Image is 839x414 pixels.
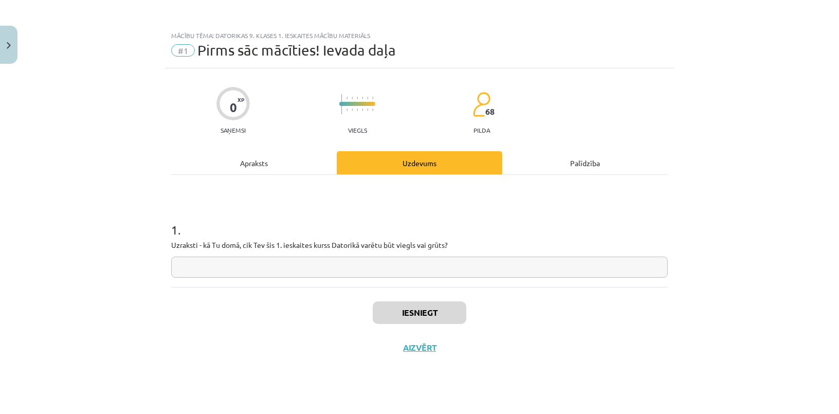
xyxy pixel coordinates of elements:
img: icon-short-line-57e1e144782c952c97e751825c79c345078a6d821885a25fce030b3d8c18986b.svg [352,97,353,99]
img: icon-short-line-57e1e144782c952c97e751825c79c345078a6d821885a25fce030b3d8c18986b.svg [346,97,348,99]
img: icon-close-lesson-0947bae3869378f0d4975bcd49f059093ad1ed9edebbc8119c70593378902aed.svg [7,42,11,49]
div: Palīdzība [502,151,668,174]
img: icon-short-line-57e1e144782c952c97e751825c79c345078a6d821885a25fce030b3d8c18986b.svg [357,97,358,99]
img: icon-short-line-57e1e144782c952c97e751825c79c345078a6d821885a25fce030b3d8c18986b.svg [372,109,373,111]
img: icon-short-line-57e1e144782c952c97e751825c79c345078a6d821885a25fce030b3d8c18986b.svg [357,109,358,111]
img: icon-short-line-57e1e144782c952c97e751825c79c345078a6d821885a25fce030b3d8c18986b.svg [367,109,368,111]
h1: 1 . [171,205,668,237]
span: 68 [485,107,495,116]
img: icon-long-line-d9ea69661e0d244f92f715978eff75569469978d946b2353a9bb055b3ed8787d.svg [341,94,342,114]
img: icon-short-line-57e1e144782c952c97e751825c79c345078a6d821885a25fce030b3d8c18986b.svg [372,97,373,99]
p: Saņemsi [216,127,250,134]
span: XP [238,97,244,102]
button: Aizvērt [400,343,439,353]
p: Viegls [348,127,367,134]
p: pilda [473,127,490,134]
img: icon-short-line-57e1e144782c952c97e751825c79c345078a6d821885a25fce030b3d8c18986b.svg [362,109,363,111]
button: Iesniegt [373,301,466,324]
img: icon-short-line-57e1e144782c952c97e751825c79c345078a6d821885a25fce030b3d8c18986b.svg [362,97,363,99]
span: #1 [171,44,195,57]
p: Uzraksti - kā Tu domā, cik Tev šis 1. ieskaites kurss Datorikā varētu būt viegls vai grūts? [171,240,668,250]
div: 0 [230,100,237,115]
img: icon-short-line-57e1e144782c952c97e751825c79c345078a6d821885a25fce030b3d8c18986b.svg [352,109,353,111]
span: Pirms sāc mācīties! Ievada daļa [197,42,396,59]
img: icon-short-line-57e1e144782c952c97e751825c79c345078a6d821885a25fce030b3d8c18986b.svg [346,109,348,111]
div: Uzdevums [337,151,502,174]
img: students-c634bb4e5e11cddfef0936a35e636f08e4e9abd3cc4e673bd6f9a4125e45ecb1.svg [472,92,490,117]
img: icon-short-line-57e1e144782c952c97e751825c79c345078a6d821885a25fce030b3d8c18986b.svg [367,97,368,99]
div: Mācību tēma: Datorikas 9. klases 1. ieskaites mācību materiāls [171,32,668,39]
div: Apraksts [171,151,337,174]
